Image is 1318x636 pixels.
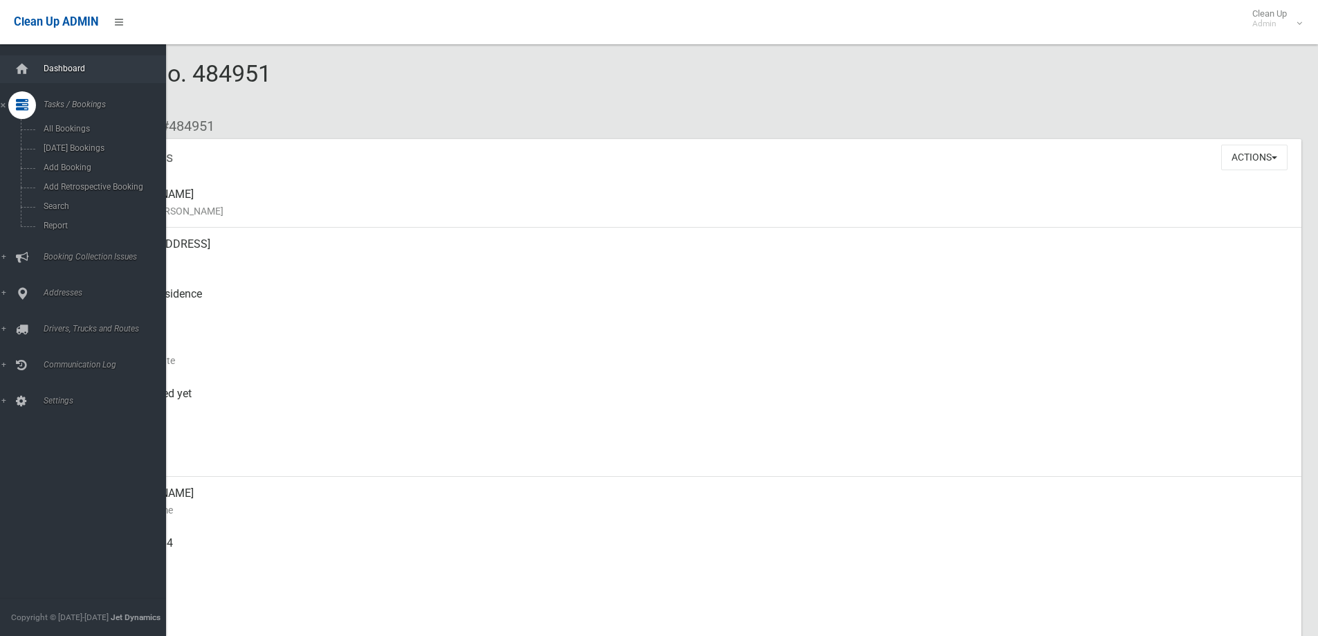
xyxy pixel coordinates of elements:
small: Pickup Point [111,302,1290,319]
li: #484951 [151,113,214,139]
small: Zone [111,452,1290,469]
div: Front of Residence [111,278,1290,327]
small: Name of [PERSON_NAME] [111,203,1290,219]
span: Addresses [39,288,176,298]
div: [PERSON_NAME] [111,178,1290,228]
div: 0451707064 [111,527,1290,576]
div: [PERSON_NAME] [111,477,1290,527]
small: Mobile [111,552,1290,568]
small: Collected At [111,402,1290,419]
small: Collection Date [111,352,1290,369]
small: Landline [111,601,1290,618]
span: Search [39,201,165,211]
div: [DATE] [111,327,1290,377]
button: Actions [1221,145,1288,170]
small: Address [111,253,1290,269]
div: [DATE] [111,427,1290,477]
strong: Jet Dynamics [111,612,161,622]
span: [DATE] Bookings [39,143,165,153]
span: Booking Collection Issues [39,252,176,262]
small: Admin [1252,19,1287,29]
span: Report [39,221,165,230]
div: None given [111,576,1290,626]
span: Settings [39,396,176,406]
span: Add Retrospective Booking [39,182,165,192]
span: Booking No. 484951 [61,60,271,113]
span: Clean Up ADMIN [14,15,98,28]
span: Dashboard [39,64,176,73]
span: Clean Up [1245,8,1301,29]
div: Not collected yet [111,377,1290,427]
span: Tasks / Bookings [39,100,176,109]
span: Copyright © [DATE]-[DATE] [11,612,109,622]
span: Communication Log [39,360,176,370]
span: Add Booking [39,163,165,172]
div: [STREET_ADDRESS] [111,228,1290,278]
span: All Bookings [39,124,165,134]
span: Drivers, Trucks and Routes [39,324,176,334]
small: Contact Name [111,502,1290,518]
